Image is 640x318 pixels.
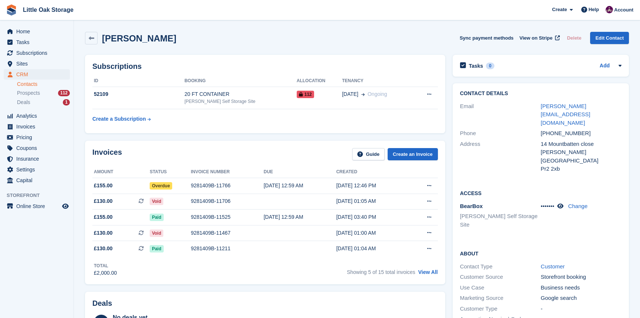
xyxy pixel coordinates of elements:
[150,198,163,205] span: Void
[191,213,263,221] div: 9281409B-11525
[541,157,622,165] div: [GEOGRAPHIC_DATA]
[16,143,61,153] span: Coupons
[336,182,409,190] div: [DATE] 12:46 PM
[460,305,541,313] div: Customer Type
[600,62,610,70] a: Add
[16,175,61,185] span: Capital
[7,192,74,199] span: Storefront
[16,132,61,143] span: Pricing
[16,26,61,37] span: Home
[92,75,184,87] th: ID
[4,175,70,185] a: menu
[94,197,113,205] span: £130.00
[460,294,541,302] div: Marketing Source
[16,111,61,121] span: Analytics
[469,63,483,69] h2: Tasks
[460,102,541,127] div: Email
[589,6,599,13] span: Help
[94,229,113,237] span: £130.00
[541,305,622,313] div: -
[388,148,438,160] a: Create an Invoice
[564,32,584,44] button: Delete
[460,212,541,229] li: [PERSON_NAME] Self Storage Site
[541,263,565,270] a: Customer
[184,90,297,98] div: 20 FT CONTAINER
[517,32,561,44] a: View on Stripe
[191,166,263,178] th: Invoice number
[520,34,552,42] span: View on Stripe
[342,75,413,87] th: Tenancy
[17,99,30,106] span: Deals
[16,154,61,164] span: Insurance
[150,245,163,252] span: Paid
[460,129,541,138] div: Phone
[92,112,151,126] a: Create a Subscription
[92,166,150,178] th: Amount
[263,166,336,178] th: Due
[418,269,438,275] a: View All
[352,148,385,160] a: Guide
[336,229,409,237] div: [DATE] 01:00 AM
[61,202,70,211] a: Preview store
[552,6,567,13] span: Create
[4,121,70,132] a: menu
[460,250,622,257] h2: About
[191,197,263,205] div: 9281409B-11706
[541,129,622,138] div: [PHONE_NUMBER]
[150,166,191,178] th: Status
[17,89,70,97] a: Prospects 112
[191,229,263,237] div: 9281409B-11467
[4,154,70,164] a: menu
[102,33,176,43] h2: [PERSON_NAME]
[541,165,622,173] div: Pr2 2xb
[16,37,61,47] span: Tasks
[16,48,61,58] span: Subscriptions
[606,6,613,13] img: Morgen Aujla
[297,75,342,87] th: Allocation
[20,4,76,16] a: Little Oak Storage
[541,140,622,148] div: 14 Mountbatten close
[460,189,622,197] h2: Access
[336,166,409,178] th: Created
[16,201,61,211] span: Online Store
[336,245,409,252] div: [DATE] 01:04 AM
[4,69,70,80] a: menu
[4,111,70,121] a: menu
[6,4,17,16] img: stora-icon-8386f47178a22dfd0bd8f6a31ec36ba5ce8667c1dd55bd0f319d3a0aa187defe.svg
[150,230,163,237] span: Void
[94,269,117,277] div: £2,000.00
[92,62,438,71] h2: Subscriptions
[541,273,622,281] div: Storefront booking
[342,90,358,98] span: [DATE]
[460,32,514,44] button: Sync payment methods
[541,203,554,209] span: •••••••
[541,284,622,292] div: Business needs
[4,143,70,153] a: menu
[541,294,622,302] div: Google search
[92,148,122,160] h2: Invoices
[4,26,70,37] a: menu
[4,48,70,58] a: menu
[541,148,622,157] div: [PERSON_NAME]
[460,284,541,292] div: Use Case
[94,245,113,252] span: £130.00
[150,214,163,221] span: Paid
[191,245,263,252] div: 9281409B-11211
[92,115,146,123] div: Create a Subscription
[17,81,70,88] a: Contacts
[184,75,297,87] th: Booking
[63,99,70,106] div: 1
[4,132,70,143] a: menu
[263,182,336,190] div: [DATE] 12:59 AM
[460,203,483,209] span: BearBox
[92,90,184,98] div: 52109
[347,269,415,275] span: Showing 5 of 15 total invoices
[92,299,112,308] h2: Deals
[541,103,590,126] a: [PERSON_NAME][EMAIL_ADDRESS][DOMAIN_NAME]
[58,90,70,96] div: 112
[460,140,541,173] div: Address
[460,91,622,97] h2: Contact Details
[486,63,494,69] div: 0
[94,182,113,190] span: £155.00
[94,213,113,221] span: £155.00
